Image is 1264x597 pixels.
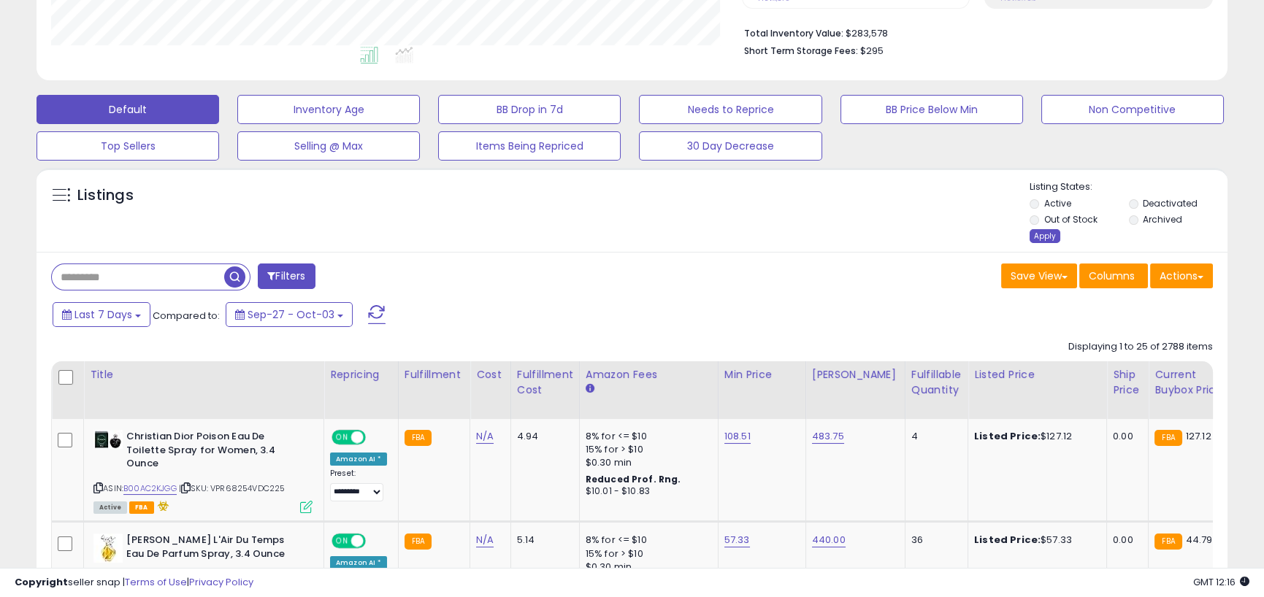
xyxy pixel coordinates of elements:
[1193,575,1249,589] span: 2025-10-11 12:16 GMT
[1150,263,1213,288] button: Actions
[812,429,844,444] a: 483.75
[364,535,387,547] span: OFF
[586,485,707,498] div: $10.01 - $10.83
[93,501,127,514] span: All listings currently available for purchase on Amazon
[586,443,707,456] div: 15% for > $10
[93,430,313,512] div: ASIN:
[1041,95,1224,124] button: Non Competitive
[1154,430,1181,446] small: FBA
[77,185,134,206] h5: Listings
[1043,197,1070,209] label: Active
[517,430,568,443] div: 4.94
[90,367,318,382] div: Title
[1143,213,1182,226] label: Archived
[405,534,432,550] small: FBA
[812,533,846,547] a: 440.00
[1143,197,1198,209] label: Deactivated
[974,367,1100,382] div: Listed Price
[911,430,957,443] div: 4
[911,534,957,547] div: 36
[1079,263,1148,288] button: Columns
[93,534,123,563] img: 41whTeu57dL._SL40_.jpg
[586,367,712,382] div: Amazon Fees
[1113,430,1137,443] div: 0.00
[911,367,962,398] div: Fulfillable Quantity
[74,307,132,322] span: Last 7 Days
[248,307,334,322] span: Sep-27 - Oct-03
[974,533,1041,547] b: Listed Price:
[37,131,219,161] button: Top Sellers
[93,430,123,449] img: 31E2xkTm6RL._SL40_.jpg
[1030,229,1060,243] div: Apply
[517,367,573,398] div: Fulfillment Cost
[586,547,707,561] div: 15% for > $10
[974,429,1041,443] b: Listed Price:
[15,576,253,590] div: seller snap | |
[586,382,594,396] small: Amazon Fees.
[724,429,751,444] a: 108.51
[1113,367,1142,398] div: Ship Price
[226,302,353,327] button: Sep-27 - Oct-03
[586,456,707,469] div: $0.30 min
[724,367,800,382] div: Min Price
[125,575,187,589] a: Terms of Use
[1068,340,1213,354] div: Displaying 1 to 25 of 2788 items
[840,95,1023,124] button: BB Price Below Min
[438,131,621,161] button: Items Being Repriced
[237,131,420,161] button: Selling @ Max
[330,469,387,501] div: Preset:
[53,302,150,327] button: Last 7 Days
[1186,533,1213,547] span: 44.79
[330,452,387,466] div: Amazon AI *
[15,575,68,589] strong: Copyright
[517,534,568,547] div: 5.14
[639,95,821,124] button: Needs to Reprice
[1001,263,1077,288] button: Save View
[586,430,707,443] div: 8% for <= $10
[154,501,169,511] i: hazardous material
[974,534,1095,547] div: $57.33
[438,95,621,124] button: BB Drop in 7d
[812,367,899,382] div: [PERSON_NAME]
[1113,534,1137,547] div: 0.00
[189,575,253,589] a: Privacy Policy
[724,533,750,547] a: 57.33
[405,367,464,382] div: Fulfillment
[258,263,315,289] button: Filters
[744,45,858,57] b: Short Term Storage Fees:
[1154,534,1181,550] small: FBA
[974,430,1095,443] div: $127.12
[1043,213,1097,226] label: Out of Stock
[639,131,821,161] button: 30 Day Decrease
[476,533,494,547] a: N/A
[1089,269,1135,283] span: Columns
[1186,429,1211,443] span: 127.12
[744,23,1202,41] li: $283,578
[126,430,304,474] b: Christian Dior Poison Eau De Toilette Spray for Women, 3.4 Ounce
[476,367,505,382] div: Cost
[1030,180,1227,194] p: Listing States:
[126,534,304,564] b: [PERSON_NAME] L'Air Du Temps Eau De Parfum Spray, 3.4 Ounce
[476,429,494,444] a: N/A
[1154,367,1230,398] div: Current Buybox Price
[333,431,351,444] span: ON
[123,482,177,495] a: B00AC2KJGG
[179,482,286,494] span: | SKU: VPR68254VDC225
[586,534,707,547] div: 8% for <= $10
[744,27,843,39] b: Total Inventory Value:
[405,430,432,446] small: FBA
[364,431,387,444] span: OFF
[860,44,884,58] span: $295
[37,95,219,124] button: Default
[586,473,681,485] b: Reduced Prof. Rng.
[153,309,220,323] span: Compared to:
[237,95,420,124] button: Inventory Age
[330,367,392,382] div: Repricing
[129,501,154,514] span: FBA
[333,535,351,547] span: ON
